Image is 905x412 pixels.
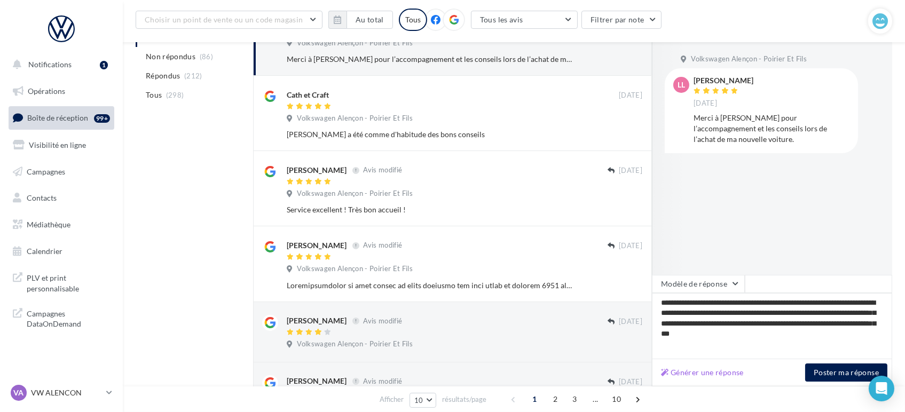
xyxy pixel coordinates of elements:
[691,54,807,64] span: Volkswagen Alençon - Poirier Et Fils
[471,11,578,29] button: Tous les avis
[399,9,427,31] div: Tous
[6,266,116,298] a: PLV et print personnalisable
[694,99,717,108] span: [DATE]
[619,91,642,100] span: [DATE]
[28,86,65,96] span: Opérations
[287,129,573,140] div: [PERSON_NAME] a été comme d'habitude des bons conseils
[27,193,57,202] span: Contacts
[27,167,65,176] span: Campagnes
[547,391,564,408] span: 2
[200,52,213,61] span: (86)
[297,38,413,48] span: Volkswagen Alençon - Poirier Et Fils
[146,51,195,62] span: Non répondus
[6,302,116,334] a: Campagnes DataOnDemand
[566,391,583,408] span: 3
[442,394,486,405] span: résultats/page
[380,394,404,405] span: Afficher
[287,240,347,251] div: [PERSON_NAME]
[27,220,70,229] span: Médiathèque
[287,204,573,215] div: Service excellent ! Très bon accueil !
[6,134,116,156] a: Visibilité en ligne
[297,114,413,123] span: Volkswagen Alençon - Poirier Et Fils
[805,363,887,382] button: Poster ma réponse
[619,241,642,251] span: [DATE]
[28,60,72,69] span: Notifications
[363,166,402,175] span: Avis modifié
[297,189,413,199] span: Volkswagen Alençon - Poirier Et Fils
[6,53,112,76] button: Notifications 1
[414,396,423,405] span: 10
[608,391,625,408] span: 10
[297,339,413,349] span: Volkswagen Alençon - Poirier Et Fils
[297,264,413,274] span: Volkswagen Alençon - Poirier Et Fils
[652,275,745,293] button: Modèle de réponse
[328,11,393,29] button: Au total
[657,366,748,379] button: Générer une réponse
[363,241,402,250] span: Avis modifié
[6,106,116,129] a: Boîte de réception99+
[184,72,202,80] span: (212)
[9,383,114,403] a: VA VW ALENCON
[6,187,116,209] a: Contacts
[6,80,116,102] a: Opérations
[581,11,662,29] button: Filtrer par note
[526,391,543,408] span: 1
[27,247,62,256] span: Calendrier
[363,316,402,325] span: Avis modifié
[136,11,322,29] button: Choisir un point de vente ou un code magasin
[287,315,347,326] div: [PERSON_NAME]
[619,166,642,176] span: [DATE]
[287,90,329,100] div: Cath et Craft
[287,54,573,65] div: Merci à [PERSON_NAME] pour l’accompagnement et les conseils lors de l’achat de ma nouvelle voiture.
[410,393,437,408] button: 10
[869,376,894,401] div: Open Intercom Messenger
[27,271,110,294] span: PLV et print personnalisable
[166,91,184,99] span: (298)
[31,387,102,398] p: VW ALENCON
[678,80,685,90] span: LL
[287,376,347,386] div: [PERSON_NAME]
[694,77,753,84] div: [PERSON_NAME]
[6,161,116,183] a: Campagnes
[347,11,393,29] button: Au total
[6,240,116,263] a: Calendrier
[27,306,110,329] span: Campagnes DataOnDemand
[480,15,523,24] span: Tous les avis
[619,317,642,327] span: [DATE]
[619,377,642,387] span: [DATE]
[587,391,604,408] span: ...
[694,113,849,145] div: Merci à [PERSON_NAME] pour l’accompagnement et les conseils lors de l’achat de ma nouvelle voiture.
[6,213,116,236] a: Médiathèque
[100,61,108,69] div: 1
[146,90,162,100] span: Tous
[145,15,303,24] span: Choisir un point de vente ou un code magasin
[146,70,180,81] span: Répondus
[287,165,347,176] div: [PERSON_NAME]
[27,113,88,122] span: Boîte de réception
[363,377,402,385] span: Avis modifié
[14,387,24,398] span: VA
[287,280,573,291] div: Loremipsumdolor si amet consec ad elits doeiusmo tem inci utlab et dolorem 6951 aliq 9 enimadm Ve...
[29,140,86,149] span: Visibilité en ligne
[94,114,110,123] div: 99+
